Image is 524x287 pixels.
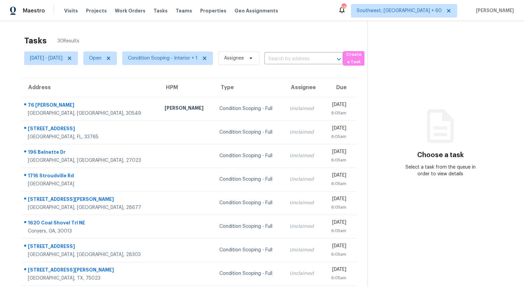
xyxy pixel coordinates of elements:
div: 6:05am [328,204,346,211]
div: 6:05am [328,157,346,164]
div: 6:05am [328,110,346,116]
div: Unclaimed [290,270,317,277]
div: Select a task from the queue in order to view details [404,164,477,177]
span: [DATE] - [DATE] [30,55,62,62]
h3: Choose a task [417,152,464,158]
div: Condition Scoping - Full [219,152,279,159]
div: [DATE] [328,101,346,110]
div: Unclaimed [290,247,317,253]
th: HPM [159,78,214,97]
div: 76 [PERSON_NAME] [28,102,154,110]
th: Due [322,78,356,97]
div: Unclaimed [290,176,317,183]
div: [DATE] [328,148,346,157]
span: Open [89,55,101,62]
div: [GEOGRAPHIC_DATA], [GEOGRAPHIC_DATA], 30549 [28,110,154,117]
span: Geo Assignments [234,7,278,14]
span: Tasks [154,8,168,13]
div: 6:05am [328,180,346,187]
div: Unclaimed [290,105,317,112]
div: 1716 Stroudville Rd [28,172,154,181]
div: Condition Scoping - Full [219,105,279,112]
div: [GEOGRAPHIC_DATA], [GEOGRAPHIC_DATA], 27023 [28,157,154,164]
button: Create a Task [343,51,364,66]
div: [DATE] [328,125,346,133]
div: [STREET_ADDRESS] [28,125,154,134]
th: Assignee [284,78,323,97]
span: 30 Results [57,38,79,44]
div: [STREET_ADDRESS][PERSON_NAME] [28,196,154,204]
span: [PERSON_NAME] [473,7,514,14]
div: Unclaimed [290,129,317,136]
div: [GEOGRAPHIC_DATA], TX, 75023 [28,275,154,282]
div: 6:05am [328,275,346,281]
div: Condition Scoping - Full [219,223,279,230]
div: [DATE] [328,219,346,227]
div: [DATE] [328,195,346,204]
button: Open [334,55,344,64]
h2: Tasks [24,37,47,44]
div: [DATE] [328,243,346,251]
div: Unclaimed [290,152,317,159]
span: Visits [64,7,78,14]
div: Condition Scoping - Full [219,176,279,183]
span: Maestro [23,7,45,14]
div: Conyers, GA, 30013 [28,228,154,235]
div: 6:05am [328,133,346,140]
div: Unclaimed [290,223,317,230]
span: Create a Task [346,51,361,66]
div: [STREET_ADDRESS][PERSON_NAME] [28,266,154,275]
div: Condition Scoping - Full [219,270,279,277]
div: 196 Belnette Dr [28,149,154,157]
span: Projects [86,7,107,14]
span: Southwest, [GEOGRAPHIC_DATA] + 60 [357,7,442,14]
div: 6:05am [328,251,346,258]
span: Work Orders [115,7,145,14]
span: Assignee [224,55,244,62]
div: [STREET_ADDRESS] [28,243,154,251]
div: [DATE] [328,172,346,180]
span: Teams [176,7,192,14]
div: [GEOGRAPHIC_DATA], [GEOGRAPHIC_DATA], 28303 [28,251,154,258]
div: [GEOGRAPHIC_DATA], FL, 33765 [28,134,154,140]
div: [GEOGRAPHIC_DATA] [28,181,154,187]
div: 1620 Coal Shovel Trl NE [28,219,154,228]
div: [DATE] [328,266,346,275]
div: Unclaimed [290,200,317,206]
span: Condition Scoping - Interior + 1 [128,55,198,62]
div: [PERSON_NAME] [165,105,209,113]
div: 592 [341,4,346,11]
input: Search by address [264,54,324,64]
span: Properties [200,7,226,14]
th: Address [21,78,159,97]
th: Type [214,78,284,97]
div: Condition Scoping - Full [219,129,279,136]
div: Condition Scoping - Full [219,247,279,253]
div: [GEOGRAPHIC_DATA], [GEOGRAPHIC_DATA], 28677 [28,204,154,211]
div: Condition Scoping - Full [219,200,279,206]
div: 6:05am [328,227,346,234]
